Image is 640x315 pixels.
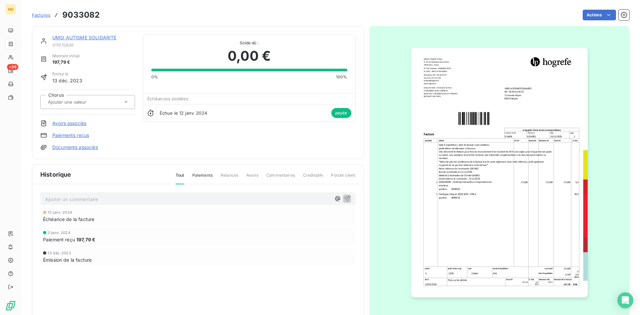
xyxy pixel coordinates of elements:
[151,74,158,80] span: 0%
[411,48,588,297] img: invoice_thumbnail
[76,236,95,243] span: 197,79 €
[331,108,351,118] span: payée
[52,42,135,48] span: 411915606
[43,236,75,243] span: Paiement reçu
[617,292,633,308] div: Open Intercom Messenger
[7,64,18,70] span: +99
[5,300,16,311] img: Logo LeanPay
[32,12,50,18] a: Factures
[228,46,271,66] span: 0,00 €
[192,172,213,184] span: Paiements
[52,35,116,40] a: UMSI AUTISME SOLIDARITE
[52,77,82,84] span: 13 déc. 2023
[160,110,207,116] span: Échue le 12 janv. 2024
[331,172,355,184] span: Portail client
[151,40,347,46] span: Solde dû :
[583,10,616,20] button: Actions
[52,53,80,59] span: Montant initial
[221,172,238,184] span: Relances
[48,210,72,214] span: 12 janv. 2024
[266,172,295,184] span: Commentaires
[40,170,71,179] span: Historique
[52,120,86,127] a: Avoirs associés
[43,256,92,263] span: Émission de la facture
[62,9,100,21] h3: 9033082
[52,71,82,77] span: Émise le
[147,96,189,101] span: Échéances soldées
[47,99,114,105] input: Ajouter une valeur
[246,172,258,184] span: Avoirs
[336,74,347,80] span: 100%
[52,144,98,151] a: Documents associés
[48,231,70,235] span: 3 janv. 2024
[48,251,71,255] span: 13 déc. 2023
[52,59,80,66] span: 197,79 €
[176,172,184,184] span: Tout
[52,132,89,139] a: Paiements reçus
[43,216,94,223] span: Échéance de la facture
[303,172,323,184] span: Creditsafe
[5,4,16,15] div: HO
